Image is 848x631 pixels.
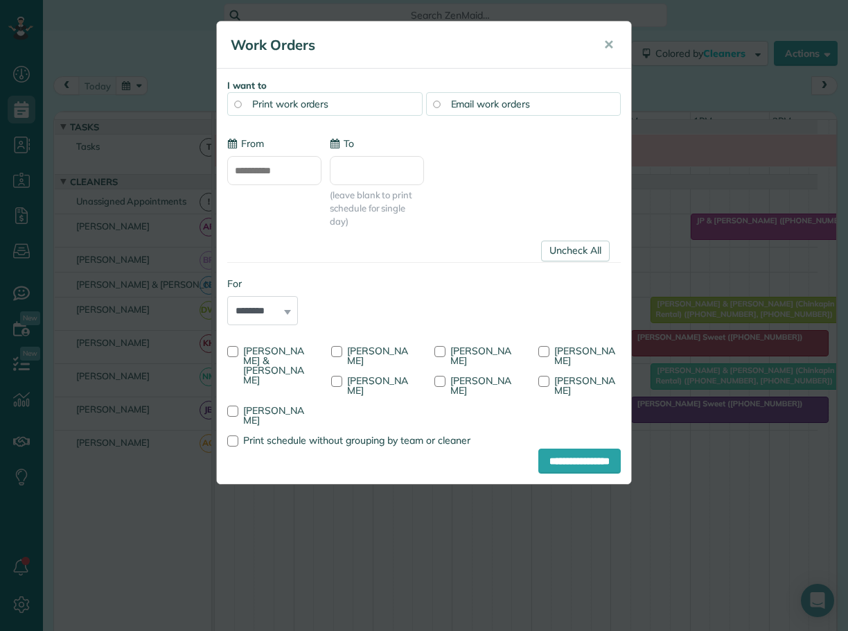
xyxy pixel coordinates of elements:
[234,101,241,107] input: Print work orders
[330,189,424,228] span: (leave blank to print schedule for single day)
[330,137,354,150] label: To
[603,37,614,53] span: ✕
[243,404,304,426] span: [PERSON_NAME]
[347,345,408,367] span: [PERSON_NAME]
[451,98,530,110] span: Email work orders
[347,374,408,397] span: [PERSON_NAME]
[433,101,440,107] input: Email work orders
[243,345,304,386] span: [PERSON_NAME] & [PERSON_NAME]
[227,80,267,91] strong: I want to
[243,434,470,447] span: Print schedule without grouping by team or cleaner
[252,98,328,110] span: Print work orders
[227,277,298,291] label: For
[541,241,610,261] a: Uncheck All
[450,374,511,397] span: [PERSON_NAME]
[450,345,511,367] span: [PERSON_NAME]
[554,374,615,397] span: [PERSON_NAME]
[231,35,584,55] h5: Work Orders
[227,137,264,150] label: From
[554,345,615,367] span: [PERSON_NAME]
